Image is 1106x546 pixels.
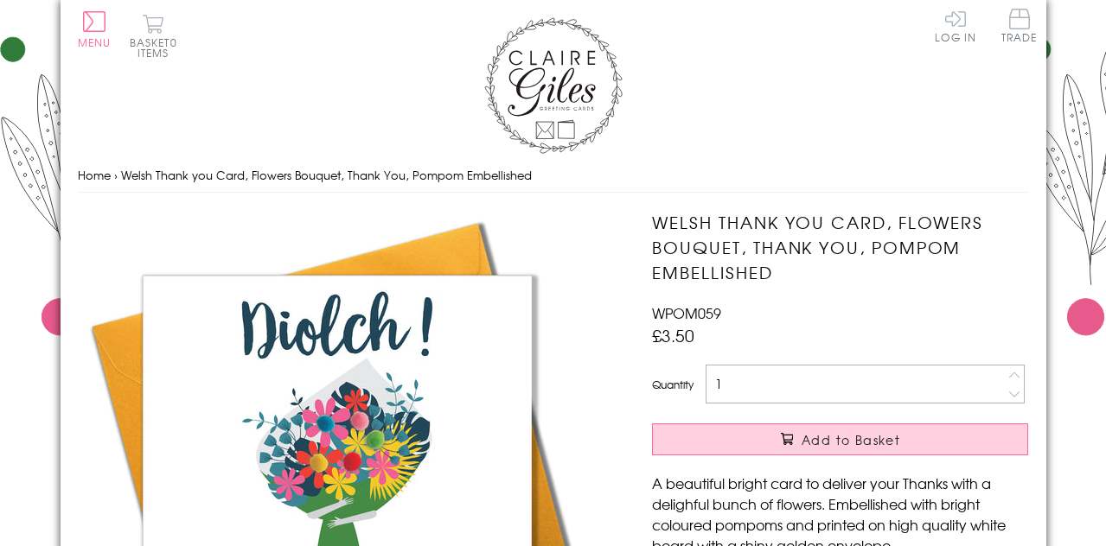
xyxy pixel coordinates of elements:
[121,167,532,183] span: Welsh Thank you Card, Flowers Bouquet, Thank You, Pompom Embellished
[802,431,900,448] span: Add to Basket
[78,167,111,183] a: Home
[935,9,976,42] a: Log In
[652,210,1028,284] h1: Welsh Thank you Card, Flowers Bouquet, Thank You, Pompom Embellished
[114,167,118,183] span: ›
[652,323,694,347] span: £3.50
[137,35,177,60] span: 0 items
[652,377,694,392] label: Quantity
[652,423,1028,455] button: Add to Basket
[130,14,177,58] button: Basket0 items
[78,35,112,50] span: Menu
[78,158,1029,194] nav: breadcrumbs
[1001,9,1038,46] a: Trade
[78,11,112,48] button: Menu
[652,302,721,323] span: WPOM059
[1001,9,1038,42] span: Trade
[484,17,623,154] img: Claire Giles Greetings Cards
